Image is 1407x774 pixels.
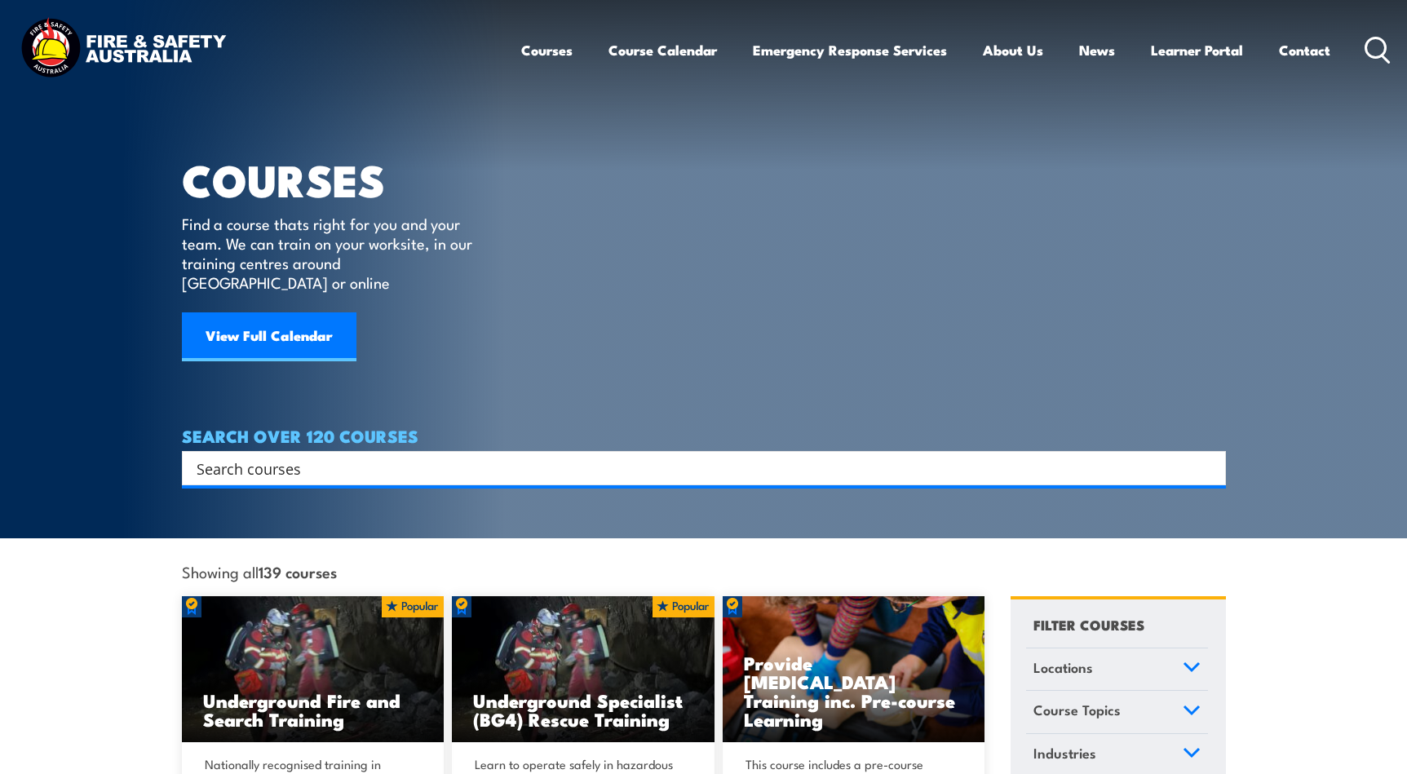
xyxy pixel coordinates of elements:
[744,653,964,728] h3: Provide [MEDICAL_DATA] Training inc. Pre-course Learning
[521,29,573,72] a: Courses
[452,596,715,743] img: Underground mine rescue
[182,596,445,743] img: Underground mine rescue
[1026,648,1208,691] a: Locations
[452,596,715,743] a: Underground Specialist (BG4) Rescue Training
[1033,699,1121,721] span: Course Topics
[182,427,1226,444] h4: SEARCH OVER 120 COURSES
[983,29,1043,72] a: About Us
[182,596,445,743] a: Underground Fire and Search Training
[473,691,693,728] h3: Underground Specialist (BG4) Rescue Training
[259,560,337,582] strong: 139 courses
[182,563,337,580] span: Showing all
[182,214,480,292] p: Find a course thats right for you and your team. We can train on your worksite, in our training c...
[608,29,717,72] a: Course Calendar
[1033,613,1144,635] h4: FILTER COURSES
[1197,457,1220,480] button: Search magnifier button
[200,457,1193,480] form: Search form
[1033,742,1096,764] span: Industries
[1279,29,1330,72] a: Contact
[753,29,947,72] a: Emergency Response Services
[723,596,985,743] a: Provide [MEDICAL_DATA] Training inc. Pre-course Learning
[1033,657,1093,679] span: Locations
[723,596,985,743] img: Low Voltage Rescue and Provide CPR
[197,456,1190,480] input: Search input
[182,312,356,361] a: View Full Calendar
[1026,691,1208,733] a: Course Topics
[203,691,423,728] h3: Underground Fire and Search Training
[1079,29,1115,72] a: News
[1151,29,1243,72] a: Learner Portal
[182,160,496,198] h1: COURSES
